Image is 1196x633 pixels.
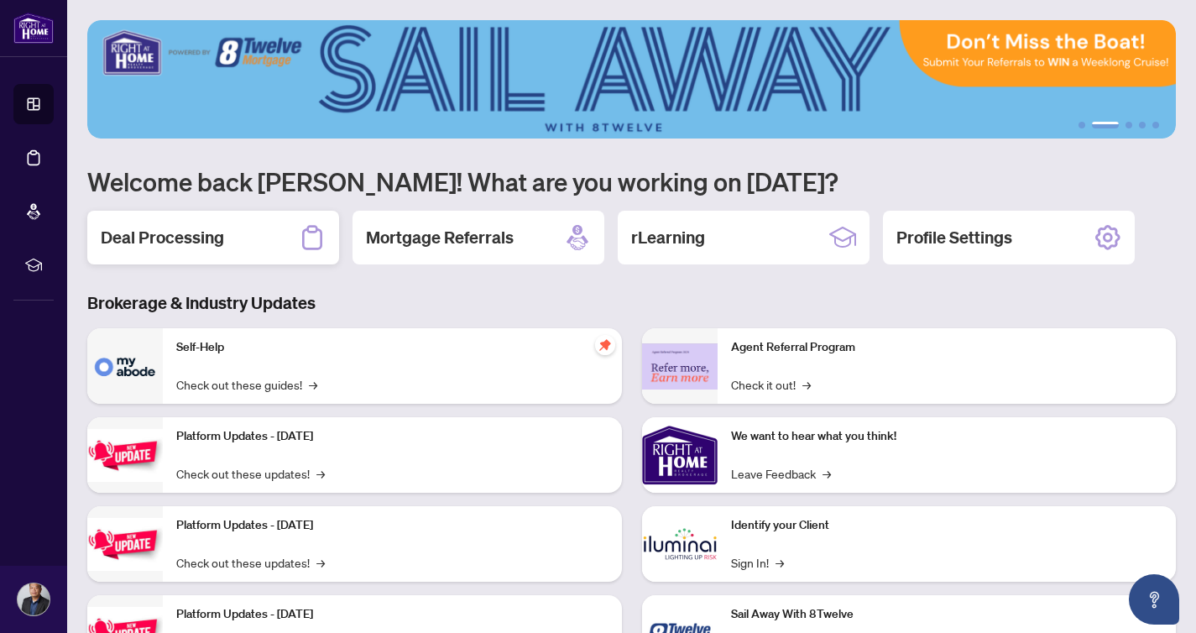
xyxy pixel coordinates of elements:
[176,375,317,394] a: Check out these guides!→
[1139,122,1146,128] button: 4
[1152,122,1159,128] button: 5
[176,516,608,535] p: Platform Updates - [DATE]
[87,429,163,482] img: Platform Updates - July 21, 2025
[87,20,1176,139] img: Slide 1
[642,417,718,493] img: We want to hear what you think!
[1129,574,1179,625] button: Open asap
[87,165,1176,197] h1: Welcome back [PERSON_NAME]! What are you working on [DATE]?
[595,335,615,355] span: pushpin
[802,375,811,394] span: →
[176,553,325,572] a: Check out these updates!→
[309,375,317,394] span: →
[176,605,608,624] p: Platform Updates - [DATE]
[101,226,224,249] h2: Deal Processing
[316,464,325,483] span: →
[731,427,1163,446] p: We want to hear what you think!
[87,291,1176,315] h3: Brokerage & Industry Updates
[731,338,1163,357] p: Agent Referral Program
[87,328,163,404] img: Self-Help
[631,226,705,249] h2: rLearning
[316,553,325,572] span: →
[366,226,514,249] h2: Mortgage Referrals
[1078,122,1085,128] button: 1
[823,464,831,483] span: →
[731,516,1163,535] p: Identify your Client
[1092,122,1119,128] button: 2
[642,506,718,582] img: Identify your Client
[731,464,831,483] a: Leave Feedback→
[731,553,784,572] a: Sign In!→
[176,464,325,483] a: Check out these updates!→
[176,427,608,446] p: Platform Updates - [DATE]
[731,605,1163,624] p: Sail Away With 8Twelve
[18,583,50,615] img: Profile Icon
[87,518,163,571] img: Platform Updates - July 8, 2025
[731,375,811,394] a: Check it out!→
[1125,122,1132,128] button: 3
[642,343,718,390] img: Agent Referral Program
[776,553,784,572] span: →
[13,13,54,44] img: logo
[176,338,608,357] p: Self-Help
[896,226,1012,249] h2: Profile Settings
